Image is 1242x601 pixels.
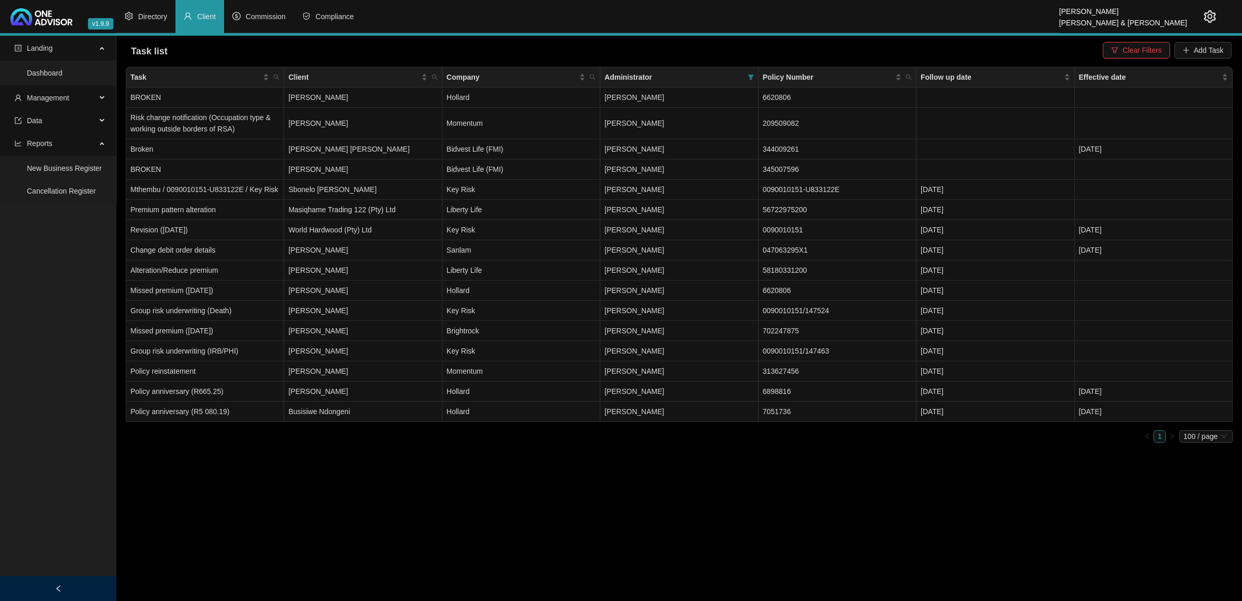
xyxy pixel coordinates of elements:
[442,402,600,422] td: Hollard
[14,94,22,101] span: user
[759,382,916,402] td: 6898816
[302,12,310,20] span: safety
[27,69,63,77] a: Dashboard
[126,361,284,382] td: Policy reinstatement
[284,220,442,240] td: World Hardwood (Pty) Ltd
[442,200,600,220] td: Liberty Life
[1059,14,1187,25] div: [PERSON_NAME] & [PERSON_NAME]
[27,187,96,195] a: Cancellation Register
[126,321,284,341] td: Missed premium ([DATE])
[27,116,42,125] span: Data
[1166,430,1178,443] li: Next Page
[126,108,284,139] td: Risk change notification (Occupation type & working outside borders of RSA)
[432,74,438,80] span: search
[126,341,284,361] td: Group risk underwriting (IRB/PHI)
[130,71,261,83] span: Task
[1194,45,1223,56] span: Add Task
[271,69,282,85] span: search
[284,382,442,402] td: [PERSON_NAME]
[1111,47,1118,54] span: filter
[1179,430,1233,443] div: Page Size
[284,361,442,382] td: [PERSON_NAME]
[759,301,916,321] td: 0090010151/147524
[284,108,442,139] td: [PERSON_NAME]
[284,67,442,87] th: Client
[1103,42,1170,58] button: Clear Filters
[604,246,664,254] span: [PERSON_NAME]
[126,220,284,240] td: Revision ([DATE])
[916,220,1074,240] td: [DATE]
[442,260,600,281] td: Liberty Life
[284,341,442,361] td: [PERSON_NAME]
[759,139,916,159] td: 344009261
[604,367,664,375] span: [PERSON_NAME]
[88,18,113,30] span: v1.9.9
[284,200,442,220] td: Masiqhame Trading 122 (Pty) Ltd
[184,12,192,20] span: user
[1075,240,1233,260] td: [DATE]
[1204,10,1216,23] span: setting
[10,8,72,25] img: 2df55531c6924b55f21c4cf5d4484680-logo-light.svg
[604,327,664,335] span: [PERSON_NAME]
[604,226,664,234] span: [PERSON_NAME]
[430,69,440,85] span: search
[759,402,916,422] td: 7051736
[284,180,442,200] td: Sbonelo [PERSON_NAME]
[442,159,600,180] td: Bidvest Life (FMI)
[759,321,916,341] td: 702247875
[759,108,916,139] td: 209509082
[131,46,168,56] span: Task list
[604,347,664,355] span: [PERSON_NAME]
[284,139,442,159] td: [PERSON_NAME] [PERSON_NAME]
[1059,3,1187,14] div: [PERSON_NAME]
[604,185,664,194] span: [PERSON_NAME]
[14,45,22,52] span: profile
[1075,382,1233,402] td: [DATE]
[284,402,442,422] td: Busisiwe Ndongeni
[916,281,1074,301] td: [DATE]
[442,67,600,87] th: Company
[587,69,598,85] span: search
[759,341,916,361] td: 0090010151/147463
[246,12,286,21] span: Commission
[759,67,916,87] th: Policy Number
[604,145,664,153] span: [PERSON_NAME]
[126,180,284,200] td: Mthembu / 0090010151-U833122E / Key Risk
[284,301,442,321] td: [PERSON_NAME]
[748,74,754,80] span: filter
[442,382,600,402] td: Hollard
[126,382,284,402] td: Policy anniversary (R665.25)
[442,180,600,200] td: Key Risk
[1169,433,1175,439] span: right
[442,361,600,382] td: Momentum
[746,69,756,85] span: filter
[916,402,1074,422] td: [DATE]
[442,301,600,321] td: Key Risk
[604,286,664,295] span: [PERSON_NAME]
[604,266,664,274] span: [PERSON_NAME]
[273,74,279,80] span: search
[138,12,167,21] span: Directory
[316,12,354,21] span: Compliance
[442,341,600,361] td: Key Risk
[759,361,916,382] td: 313627456
[759,220,916,240] td: 0090010151
[1144,433,1150,439] span: left
[284,321,442,341] td: [PERSON_NAME]
[442,321,600,341] td: Brightrock
[1075,402,1233,422] td: [DATE]
[126,240,284,260] td: Change debit order details
[916,200,1074,220] td: [DATE]
[284,240,442,260] td: [PERSON_NAME]
[284,87,442,108] td: [PERSON_NAME]
[442,220,600,240] td: Key Risk
[126,67,284,87] th: Task
[1075,67,1233,87] th: Effective date
[1174,42,1232,58] button: Add Task
[759,200,916,220] td: 56722975200
[284,260,442,281] td: [PERSON_NAME]
[916,382,1074,402] td: [DATE]
[916,321,1074,341] td: [DATE]
[604,71,743,83] span: Administrator
[604,93,664,101] span: [PERSON_NAME]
